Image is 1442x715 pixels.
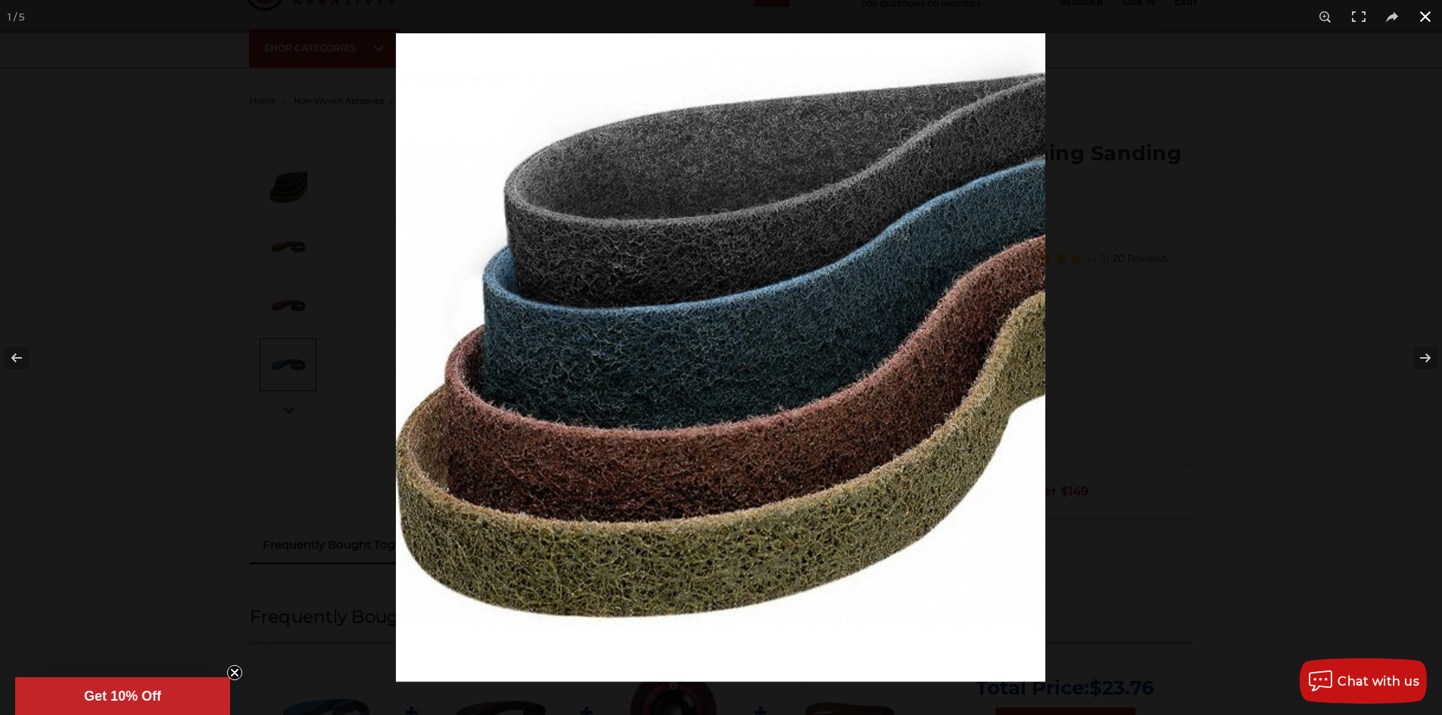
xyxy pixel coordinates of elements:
[1338,674,1419,689] span: Chat with us
[396,33,1045,682] img: Surface_Conditioning_Sanding_Belt_Options__04524.1680561063.jpg
[227,665,242,680] button: Close teaser
[15,677,230,715] div: Get 10% OffClose teaser
[84,689,161,704] span: Get 10% Off
[1389,320,1442,396] button: Next (arrow right)
[1300,658,1427,704] button: Chat with us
